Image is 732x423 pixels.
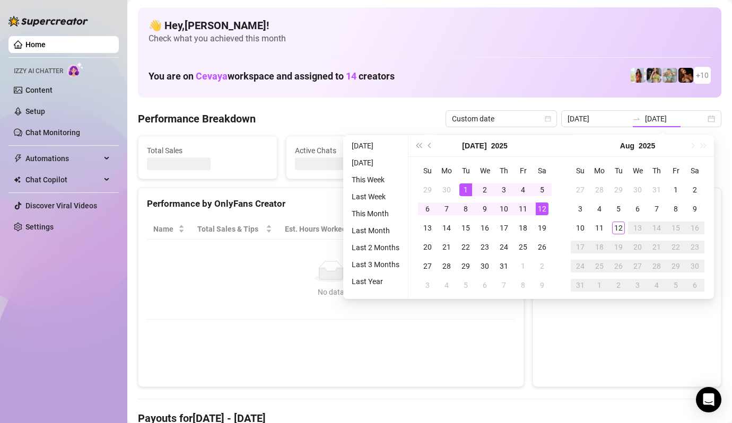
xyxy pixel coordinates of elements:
input: End date [645,113,705,125]
th: Chat Conversion [433,219,515,240]
a: Discover Viral Videos [25,201,97,210]
span: swap-right [632,114,641,123]
span: Chat Conversion [440,223,500,235]
span: Automations [25,150,101,167]
span: Izzy AI Chatter [14,66,63,76]
th: Sales / Hour [367,219,433,240]
span: Chat Copilot [25,171,101,188]
span: Cevaya [196,70,228,82]
div: Performance by OnlyFans Creator [147,197,515,211]
div: Sales by OnlyFans Creator [542,197,712,211]
img: logo-BBDzfeDw.svg [8,16,88,27]
span: Total Sales & Tips [197,223,264,235]
div: No data [158,286,504,298]
span: Custom date [452,111,551,127]
input: Start date [568,113,628,125]
span: to [632,114,641,123]
a: Home [25,40,46,49]
span: Total Sales [147,145,268,156]
span: thunderbolt [14,154,22,163]
th: Total Sales & Tips [191,219,278,240]
img: Linnebel [631,68,646,83]
span: Check what you achieved this month [149,33,711,45]
img: Shary [647,68,661,83]
img: Merel [678,68,693,83]
div: Est. Hours Worked [285,223,352,235]
a: Content [25,86,53,94]
span: Name [153,223,176,235]
span: Active Chats [295,145,416,156]
img: AI Chatter [67,62,84,77]
span: Messages Sent [443,145,564,156]
span: calendar [545,116,551,122]
a: Setup [25,107,45,116]
th: Name [147,219,191,240]
h4: 👋 Hey, [PERSON_NAME] ! [149,18,711,33]
a: Chat Monitoring [25,128,80,137]
h1: You are on workspace and assigned to creators [149,70,395,82]
img: Chat Copilot [14,176,21,183]
div: Open Intercom Messenger [696,387,721,412]
a: Settings [25,223,54,231]
span: + 10 [696,69,709,81]
span: Sales / Hour [373,223,419,235]
img: Olivia [663,68,677,83]
h4: Performance Breakdown [138,111,256,126]
span: 14 [346,70,356,82]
